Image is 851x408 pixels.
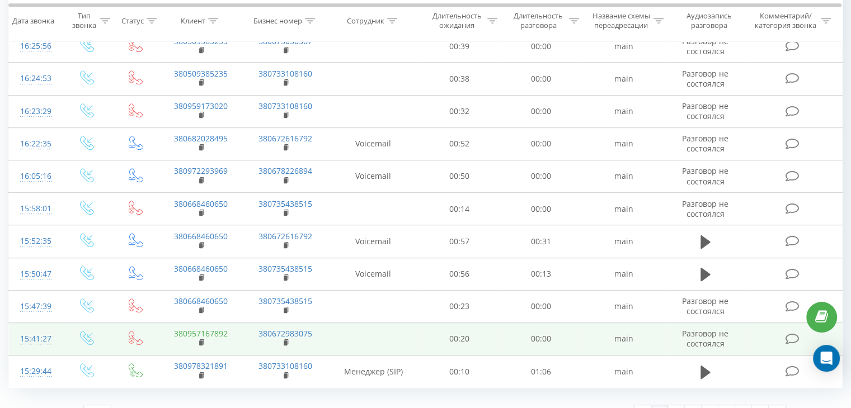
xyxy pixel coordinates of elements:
[174,101,228,111] a: 380959173020
[500,63,581,95] td: 00:00
[419,225,500,258] td: 00:57
[419,95,500,127] td: 00:32
[20,133,50,155] div: 16:22:35
[682,68,728,89] span: Разговор не состоялся
[753,12,818,31] div: Комментарий/категория звонка
[258,101,312,111] a: 380733108160
[174,36,228,46] a: 380509385235
[174,133,228,144] a: 380682028495
[682,296,728,316] span: Разговор не состоялся
[682,328,728,349] span: Разговор не состоялся
[429,12,485,31] div: Длительность ожидания
[581,225,666,258] td: main
[174,360,228,371] a: 380978321891
[174,263,228,274] a: 380668460650
[258,231,312,241] a: 380672616792
[258,68,312,79] a: 380733108160
[500,160,581,192] td: 00:00
[12,16,54,26] div: Дата звонка
[121,16,144,26] div: Статус
[500,258,581,290] td: 00:13
[581,160,666,192] td: main
[328,127,419,160] td: Voicemail
[419,63,500,95] td: 00:38
[258,133,312,144] a: 380672616792
[419,193,500,225] td: 00:14
[347,16,384,26] div: Сотрудник
[419,160,500,192] td: 00:50
[682,36,728,56] span: Разговор не состоялся
[813,345,840,372] div: Open Intercom Messenger
[174,296,228,306] a: 380668460650
[500,322,581,355] td: 00:00
[258,36,312,46] a: 380673030567
[500,355,581,388] td: 01:06
[682,165,728,186] span: Разговор не состоялся
[328,355,419,388] td: Менеджер (SIP)
[419,127,500,160] td: 00:52
[676,12,742,31] div: Аудиозапись разговора
[181,16,205,26] div: Клиент
[20,360,50,382] div: 15:29:44
[20,230,50,252] div: 15:52:35
[258,263,312,274] a: 380735438515
[581,290,666,322] td: main
[510,12,566,31] div: Длительность разговора
[500,290,581,322] td: 00:00
[419,290,500,322] td: 00:23
[258,328,312,339] a: 380672983075
[581,63,666,95] td: main
[419,355,500,388] td: 00:10
[20,35,50,57] div: 16:25:56
[174,231,228,241] a: 380668460650
[682,133,728,154] span: Разговор не состоялся
[581,127,666,160] td: main
[20,165,50,187] div: 16:05:16
[419,258,500,290] td: 00:56
[20,68,50,89] div: 16:24:53
[258,198,312,209] a: 380735438515
[682,198,728,219] span: Разговор не состоялся
[174,68,228,79] a: 380509385235
[328,258,419,290] td: Voicemail
[592,12,651,31] div: Название схемы переадресации
[258,360,312,371] a: 380733108160
[581,355,666,388] td: main
[500,30,581,63] td: 00:00
[328,225,419,258] td: Voicemail
[253,16,302,26] div: Бизнес номер
[500,127,581,160] td: 00:00
[20,263,50,285] div: 15:50:47
[258,165,312,176] a: 380678226894
[581,258,666,290] td: main
[581,193,666,225] td: main
[500,225,581,258] td: 00:31
[174,198,228,209] a: 380668460650
[20,296,50,317] div: 15:47:39
[174,165,228,176] a: 380972293969
[258,296,312,306] a: 380735438515
[70,12,97,31] div: Тип звонка
[581,322,666,355] td: main
[682,101,728,121] span: Разговор не состоялся
[20,328,50,350] div: 15:41:27
[500,95,581,127] td: 00:00
[20,198,50,220] div: 15:58:01
[581,30,666,63] td: main
[174,328,228,339] a: 380957167892
[581,95,666,127] td: main
[20,101,50,122] div: 16:23:29
[500,193,581,225] td: 00:00
[328,160,419,192] td: Voicemail
[419,322,500,355] td: 00:20
[419,30,500,63] td: 00:39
